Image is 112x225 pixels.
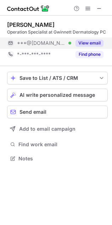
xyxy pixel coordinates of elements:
[18,155,105,162] span: Notes
[7,123,108,135] button: Add to email campaign
[18,141,105,148] span: Find work email
[7,140,108,149] button: Find work email
[7,89,108,101] button: AI write personalized message
[7,106,108,118] button: Send email
[19,92,95,98] span: AI write personalized message
[7,154,108,164] button: Notes
[19,75,95,81] div: Save to List / ATS / CRM
[7,4,50,13] img: ContactOut v5.3.10
[7,21,55,28] div: [PERSON_NAME]
[7,72,108,84] button: save-profile-one-click
[19,109,46,115] span: Send email
[19,126,75,132] span: Add to email campaign
[17,40,66,46] span: ***@[DOMAIN_NAME]
[7,29,108,35] div: Operation Specialist at Gwinnett Dermatology PC
[75,51,103,58] button: Reveal Button
[75,40,103,47] button: Reveal Button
